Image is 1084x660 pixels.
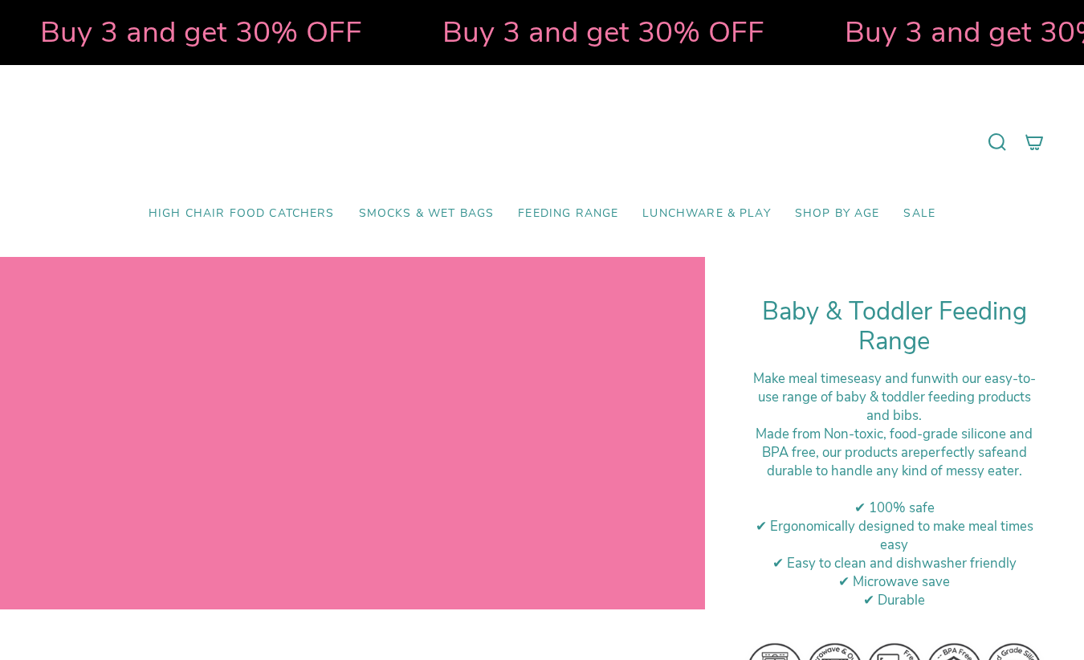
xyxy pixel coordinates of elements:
div: ✔ Durable [745,591,1045,609]
div: ✔ Easy to clean and dishwasher friendly [745,554,1045,572]
div: ✔ Ergonomically designed to make meal times easy [745,517,1045,554]
strong: Buy 3 and get 30% OFF [437,12,759,52]
span: Smocks & Wet Bags [359,207,495,221]
span: High Chair Food Catchers [149,207,335,221]
div: ✔ 100% safe [745,499,1045,517]
a: Feeding Range [506,195,630,233]
span: Lunchware & Play [642,207,770,221]
span: ✔ Microwave save [838,572,950,591]
span: Shop by Age [795,207,880,221]
div: M [745,425,1045,480]
a: SALE [891,195,947,233]
a: High Chair Food Catchers [137,195,347,233]
strong: easy and fun [854,369,931,388]
h1: Baby & Toddler Feeding Range [745,297,1045,357]
strong: Buy 3 and get 30% OFF [35,12,357,52]
div: Make meal times with our easy-to-use range of baby & toddler feeding products and bibs. [745,369,1045,425]
span: ade from Non-toxic, food-grade silicone and BPA free, our products are and durable to handle any ... [762,425,1033,480]
span: Feeding Range [518,207,618,221]
span: SALE [903,207,935,221]
a: Lunchware & Play [630,195,782,233]
a: Mumma’s Little Helpers [404,89,681,195]
a: Smocks & Wet Bags [347,195,507,233]
a: Shop by Age [783,195,892,233]
strong: perfectly safe [920,443,1004,462]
